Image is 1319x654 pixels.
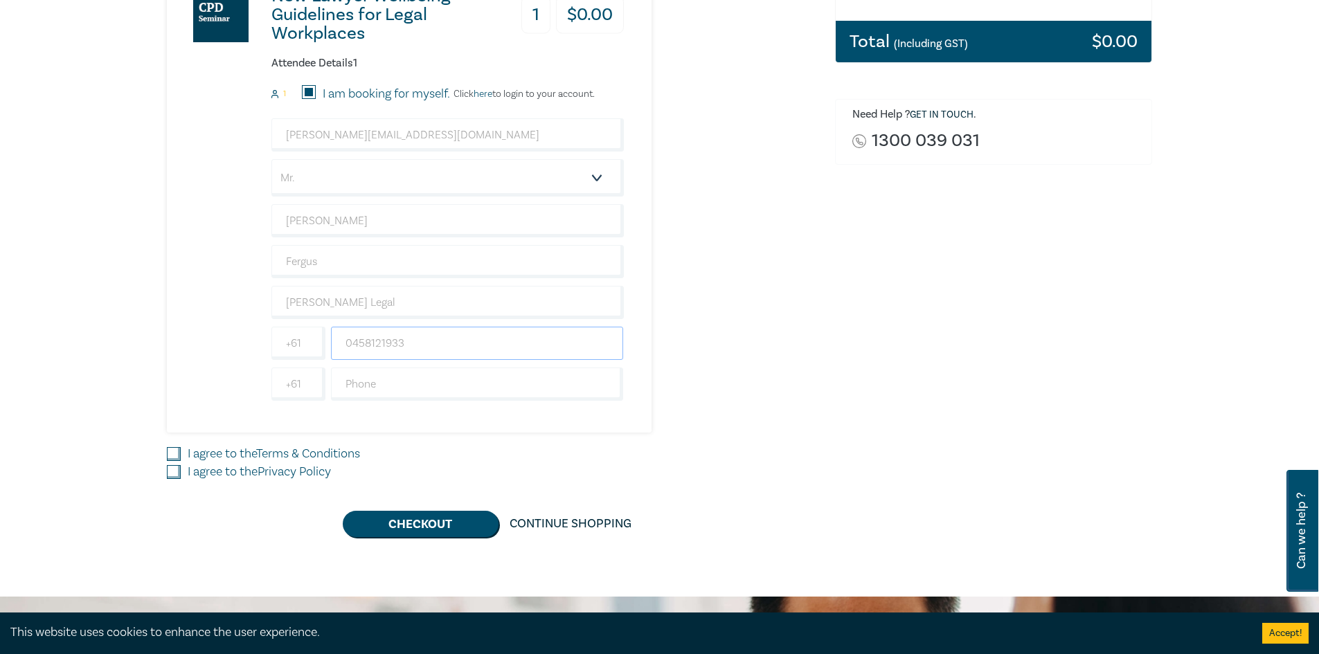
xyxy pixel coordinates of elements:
[271,118,624,152] input: Attendee Email*
[188,463,331,481] label: I agree to the
[271,367,325,401] input: +61
[1295,478,1308,583] span: Can we help ?
[450,89,595,100] p: Click to login to your account.
[1092,33,1138,51] h3: $ 0.00
[1262,623,1309,644] button: Accept cookies
[852,108,1142,122] h6: Need Help ? .
[271,204,624,237] input: First Name*
[271,286,624,319] input: Company
[343,511,499,537] button: Checkout
[499,511,643,537] a: Continue Shopping
[283,89,286,99] small: 1
[323,85,450,103] label: I am booking for myself.
[271,57,624,70] h6: Attendee Details 1
[474,88,492,100] a: here
[271,245,624,278] input: Last Name*
[850,33,968,51] h3: Total
[872,131,980,150] a: 1300 039 031
[256,446,360,462] a: Terms & Conditions
[188,445,360,463] label: I agree to the
[894,37,968,51] small: (Including GST)
[910,109,973,121] a: Get in touch
[258,464,331,480] a: Privacy Policy
[331,367,624,401] input: Phone
[331,327,624,360] input: Mobile*
[10,624,1241,642] div: This website uses cookies to enhance the user experience.
[271,327,325,360] input: +61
